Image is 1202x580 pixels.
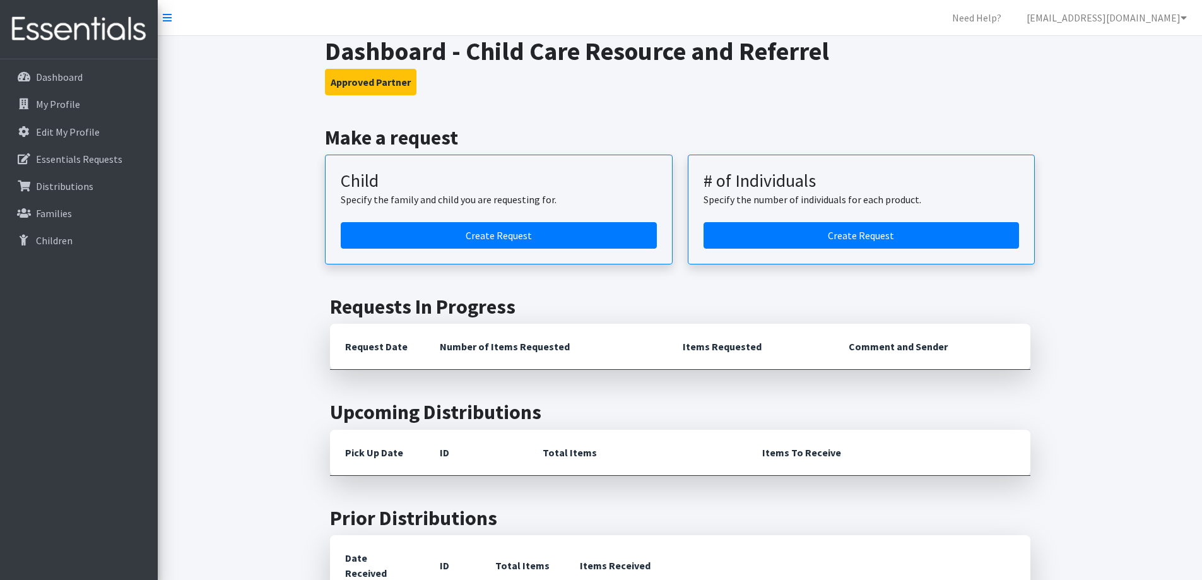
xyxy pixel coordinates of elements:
a: Create a request by number of individuals [704,222,1020,249]
p: Dashboard [36,71,83,83]
th: ID [425,430,527,476]
p: Specify the family and child you are requesting for. [341,192,657,207]
th: Pick Up Date [330,430,425,476]
p: Edit My Profile [36,126,100,138]
a: Dashboard [5,64,153,90]
h1: Dashboard - Child Care Resource and Referrel [325,36,1035,66]
p: Specify the number of individuals for each product. [704,192,1020,207]
h2: Upcoming Distributions [330,400,1030,424]
th: Number of Items Requested [425,324,668,370]
h3: Child [341,170,657,192]
a: Essentials Requests [5,146,153,172]
p: Distributions [36,180,93,192]
th: Comment and Sender [834,324,1030,370]
th: Items Requested [668,324,834,370]
th: Request Date [330,324,425,370]
a: Need Help? [942,5,1011,30]
h3: # of Individuals [704,170,1020,192]
a: Create a request for a child or family [341,222,657,249]
a: Distributions [5,174,153,199]
p: Essentials Requests [36,153,122,165]
p: Children [36,234,73,247]
a: My Profile [5,92,153,117]
button: Approved Partner [325,69,416,95]
h2: Make a request [325,126,1035,150]
p: My Profile [36,98,80,110]
h2: Requests In Progress [330,295,1030,319]
th: Total Items [527,430,747,476]
a: Families [5,201,153,226]
a: [EMAIL_ADDRESS][DOMAIN_NAME] [1016,5,1197,30]
h2: Prior Distributions [330,506,1030,530]
img: HumanEssentials [5,8,153,50]
a: Edit My Profile [5,119,153,145]
a: Children [5,228,153,253]
p: Families [36,207,72,220]
th: Items To Receive [747,430,1030,476]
